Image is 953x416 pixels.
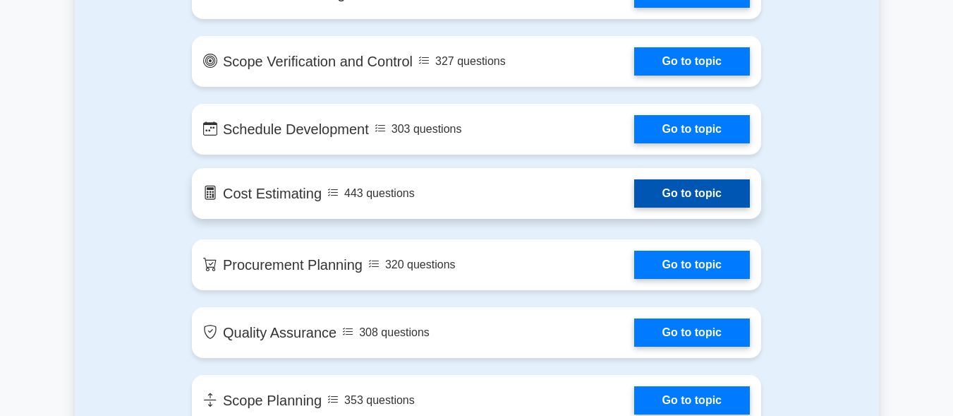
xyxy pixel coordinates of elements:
a: Go to topic [634,115,750,143]
a: Go to topic [634,386,750,415]
a: Go to topic [634,251,750,279]
a: Go to topic [634,47,750,76]
a: Go to topic [634,179,750,208]
a: Go to topic [634,319,750,347]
